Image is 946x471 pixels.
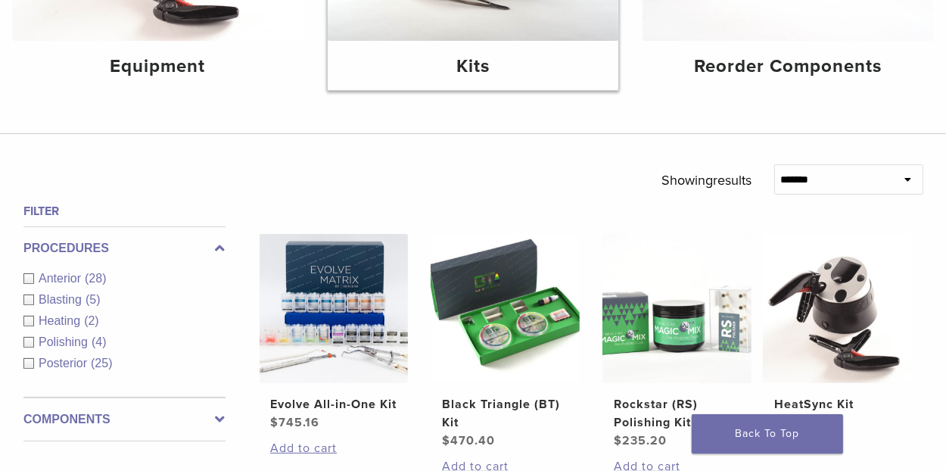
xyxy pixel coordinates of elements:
[661,164,752,196] p: Showing results
[442,433,495,448] bdi: 470.40
[655,53,922,80] h4: Reorder Components
[763,234,912,432] a: HeatSync KitHeatSync Kit $1,041.70
[39,314,84,327] span: Heating
[39,357,91,370] span: Posterior
[614,433,622,448] span: $
[340,53,607,80] h4: Kits
[24,53,291,80] h4: Equipment
[260,234,409,383] img: Evolve All-in-One Kit
[692,414,843,454] a: Back To Top
[91,357,112,370] span: (25)
[92,335,107,348] span: (4)
[23,239,226,257] label: Procedures
[270,415,319,430] bdi: 745.16
[39,293,86,306] span: Blasting
[774,395,901,413] h2: HeatSync Kit
[442,395,568,432] h2: Black Triangle (BT) Kit
[431,234,580,383] img: Black Triangle (BT) Kit
[23,202,226,220] h4: Filter
[442,433,450,448] span: $
[84,314,99,327] span: (2)
[270,415,279,430] span: $
[614,433,667,448] bdi: 235.20
[602,234,752,450] a: Rockstar (RS) Polishing KitRockstar (RS) Polishing Kit $235.20
[39,335,92,348] span: Polishing
[85,272,106,285] span: (28)
[39,272,85,285] span: Anterior
[614,395,740,432] h2: Rockstar (RS) Polishing Kit
[270,439,397,457] a: Add to cart: “Evolve All-in-One Kit”
[431,234,580,450] a: Black Triangle (BT) KitBlack Triangle (BT) Kit $470.40
[23,410,226,429] label: Components
[260,234,409,432] a: Evolve All-in-One KitEvolve All-in-One Kit $745.16
[763,234,912,383] img: HeatSync Kit
[270,395,397,413] h2: Evolve All-in-One Kit
[86,293,101,306] span: (5)
[602,234,752,383] img: Rockstar (RS) Polishing Kit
